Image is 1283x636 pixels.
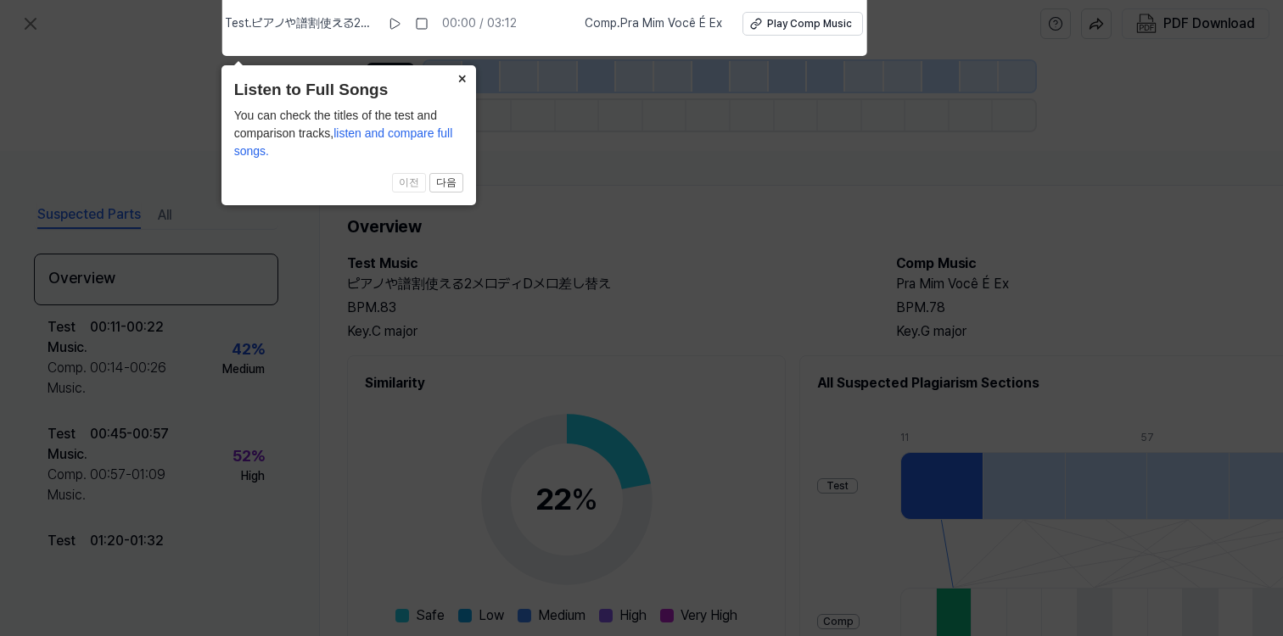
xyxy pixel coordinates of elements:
[449,65,476,89] button: Close
[429,173,463,193] button: 다음
[742,12,863,36] button: Play Comp Music
[767,17,852,31] div: Play Comp Music
[442,15,517,32] div: 00:00 / 03:12
[225,15,374,32] span: Test . ピアノや譜割使える2メロディDメロ差し替え
[234,107,463,160] div: You can check the titles of the test and comparison tracks,
[585,15,722,32] span: Comp . Pra Mim Você É Ex
[234,78,463,103] header: Listen to Full Songs
[234,126,453,158] span: listen and compare full songs.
